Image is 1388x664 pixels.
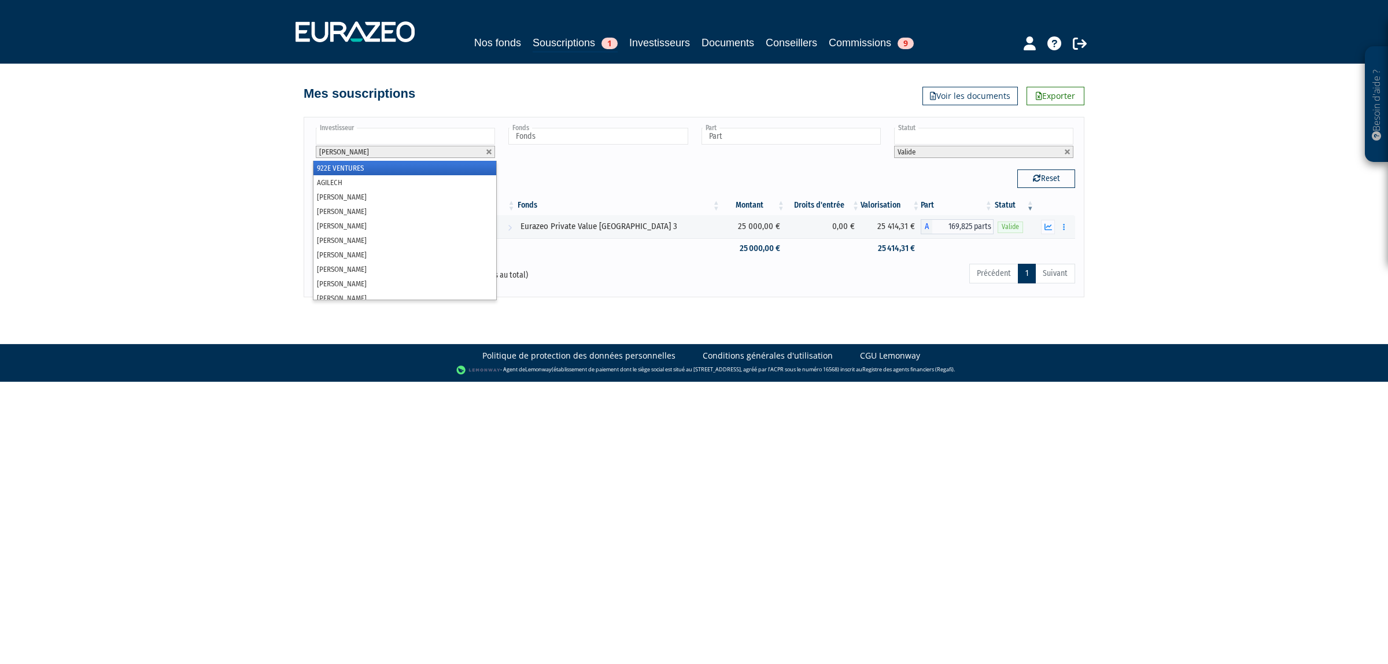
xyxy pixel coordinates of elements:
a: Registre des agents financiers (Regafi) [862,366,954,373]
li: [PERSON_NAME] [313,190,496,204]
span: Valide [898,147,916,156]
span: 1 [601,38,618,49]
a: Politique de protection des données personnelles [482,350,675,361]
p: Besoin d'aide ? [1370,53,1383,157]
th: Montant: activer pour trier la colonne par ordre croissant [721,195,786,215]
li: [PERSON_NAME] [313,248,496,262]
span: 9 [898,38,914,49]
li: [PERSON_NAME] [313,291,496,305]
li: [PERSON_NAME] [313,233,496,248]
th: Fonds: activer pour trier la colonne par ordre croissant [516,195,721,215]
a: Documents [702,35,754,51]
a: Voir les documents [922,87,1018,105]
th: Part: activer pour trier la colonne par ordre croissant [921,195,994,215]
a: Investisseurs [629,35,690,51]
button: Reset [1017,169,1075,188]
a: Nos fonds [474,35,521,51]
a: CGU Lemonway [860,350,920,361]
span: Valide [998,222,1023,233]
i: Voir l'investisseur [508,217,512,238]
a: Conseillers [766,35,817,51]
img: logo-lemonway.png [456,364,501,376]
span: A [921,219,932,234]
a: Conditions générales d'utilisation [703,350,833,361]
h4: Mes souscriptions [304,87,415,101]
th: Statut : activer pour trier la colonne par ordre croissant [994,195,1035,215]
a: Commissions9 [829,35,914,51]
a: Exporter [1027,87,1084,105]
li: 922E VENTURES [313,161,496,175]
a: Souscriptions1 [533,35,618,53]
td: 25 414,31 € [861,215,921,238]
div: A - Eurazeo Private Value Europe 3 [921,219,994,234]
td: 25 000,00 € [721,215,786,238]
div: - Agent de (établissement de paiement dont le siège social est situé au [STREET_ADDRESS], agréé p... [12,364,1376,376]
li: [PERSON_NAME] [313,204,496,219]
th: Droits d'entrée: activer pour trier la colonne par ordre croissant [786,195,861,215]
img: 1732889491-logotype_eurazeo_blanc_rvb.png [296,21,415,42]
td: 25 000,00 € [721,238,786,259]
td: 0,00 € [786,215,861,238]
span: [PERSON_NAME] [319,147,369,156]
a: Lemonway [525,366,552,373]
li: [PERSON_NAME] [313,262,496,276]
td: 25 414,31 € [861,238,921,259]
a: 1 [1018,264,1036,283]
li: AGILECH [313,175,496,190]
li: [PERSON_NAME] [313,219,496,233]
span: 169,825 parts [932,219,994,234]
li: [PERSON_NAME] [313,276,496,291]
div: Eurazeo Private Value [GEOGRAPHIC_DATA] 3 [520,220,717,233]
th: Valorisation: activer pour trier la colonne par ordre croissant [861,195,921,215]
